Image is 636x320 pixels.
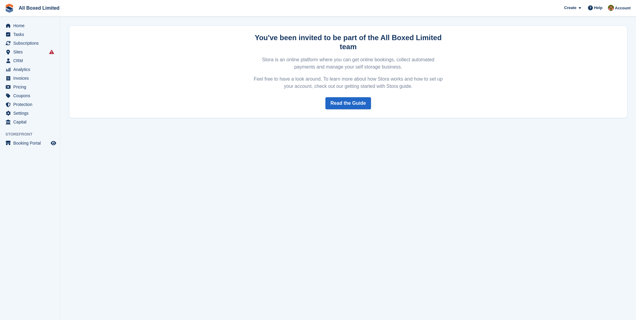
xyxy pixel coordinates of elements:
i: Smart entry sync failures have occurred [49,50,54,54]
img: Sharon Hawkins [608,5,614,11]
a: menu [3,48,57,56]
a: menu [3,21,57,30]
a: Preview store [50,139,57,147]
span: CRM [13,56,50,65]
a: menu [3,74,57,82]
a: menu [3,139,57,147]
span: Booking Portal [13,139,50,147]
a: menu [3,39,57,47]
span: Protection [13,100,50,109]
strong: You've been invited to be part of the All Boxed Limited team [255,34,442,51]
img: stora-icon-8386f47178a22dfd0bd8f6a31ec36ba5ce8667c1dd55bd0f319d3a0aa187defe.svg [5,4,14,13]
span: Sites [13,48,50,56]
a: menu [3,118,57,126]
span: Storefront [5,131,60,137]
a: menu [3,100,57,109]
span: Subscriptions [13,39,50,47]
span: Coupons [13,91,50,100]
a: menu [3,91,57,100]
span: Account [615,5,631,11]
p: Feel free to have a look around. To learn more about how Stora works and how to set up your accou... [253,75,444,90]
a: menu [3,109,57,117]
a: menu [3,56,57,65]
span: Analytics [13,65,50,74]
a: Read the Guide [325,97,371,109]
span: Help [594,5,602,11]
p: Stora is an online platform where you can get online bookings, collect automated payments and man... [253,56,444,71]
a: menu [3,83,57,91]
a: menu [3,65,57,74]
span: Settings [13,109,50,117]
a: All Boxed Limited [16,3,62,13]
span: Tasks [13,30,50,39]
a: menu [3,30,57,39]
span: Invoices [13,74,50,82]
span: Create [564,5,576,11]
span: Home [13,21,50,30]
span: Pricing [13,83,50,91]
span: Capital [13,118,50,126]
